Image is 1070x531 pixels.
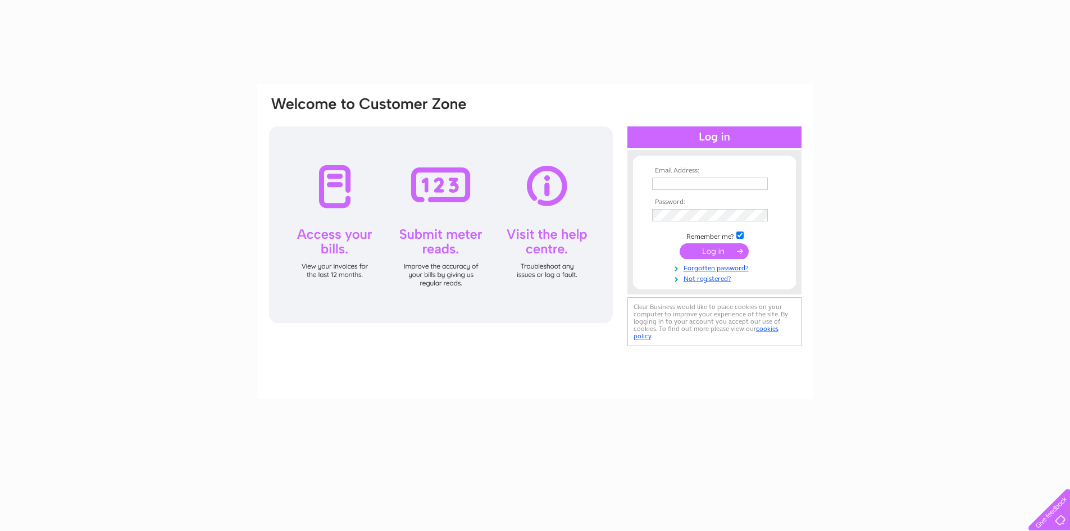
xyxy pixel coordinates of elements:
[649,230,780,241] td: Remember me?
[680,243,749,259] input: Submit
[652,273,780,283] a: Not registered?
[634,325,778,340] a: cookies policy
[627,297,802,346] div: Clear Business would like to place cookies on your computer to improve your experience of the sit...
[649,198,780,206] th: Password:
[652,262,780,273] a: Forgotten password?
[649,167,780,175] th: Email Address:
